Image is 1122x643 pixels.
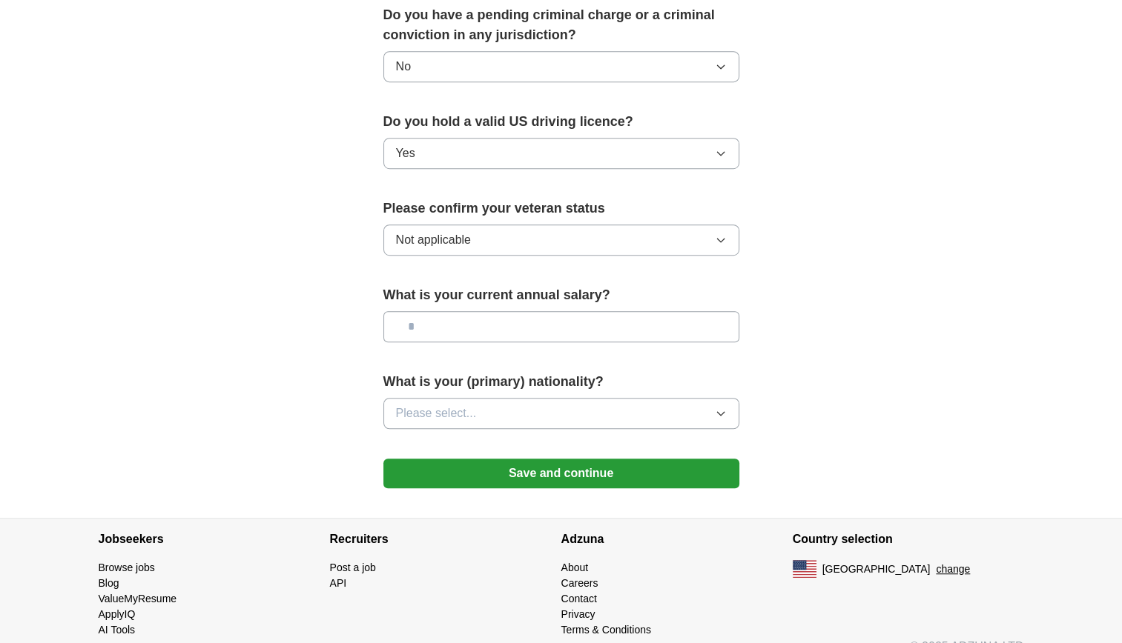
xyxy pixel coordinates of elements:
[396,58,411,76] span: No
[383,199,739,219] label: Please confirm your veteran status
[383,224,739,256] button: Not applicable
[383,372,739,392] label: What is your (primary) nationality?
[99,577,119,589] a: Blog
[822,562,931,577] span: [GEOGRAPHIC_DATA]
[383,398,739,429] button: Please select...
[561,593,597,604] a: Contact
[936,562,970,577] button: change
[383,112,739,132] label: Do you hold a valid US driving licence?
[99,593,177,604] a: ValueMyResume
[330,577,347,589] a: API
[561,624,651,636] a: Terms & Conditions
[383,138,739,169] button: Yes
[383,5,739,45] label: Do you have a pending criminal charge or a criminal conviction in any jurisdiction?
[330,562,376,573] a: Post a job
[793,560,816,578] img: US flag
[561,577,598,589] a: Careers
[383,459,739,488] button: Save and continue
[561,562,589,573] a: About
[99,562,155,573] a: Browse jobs
[561,608,595,620] a: Privacy
[396,231,471,249] span: Not applicable
[383,51,739,82] button: No
[396,404,477,422] span: Please select...
[396,144,415,162] span: Yes
[99,608,136,620] a: ApplyIQ
[383,285,739,305] label: What is your current annual salary?
[793,519,1024,560] h4: Country selection
[99,624,136,636] a: AI Tools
